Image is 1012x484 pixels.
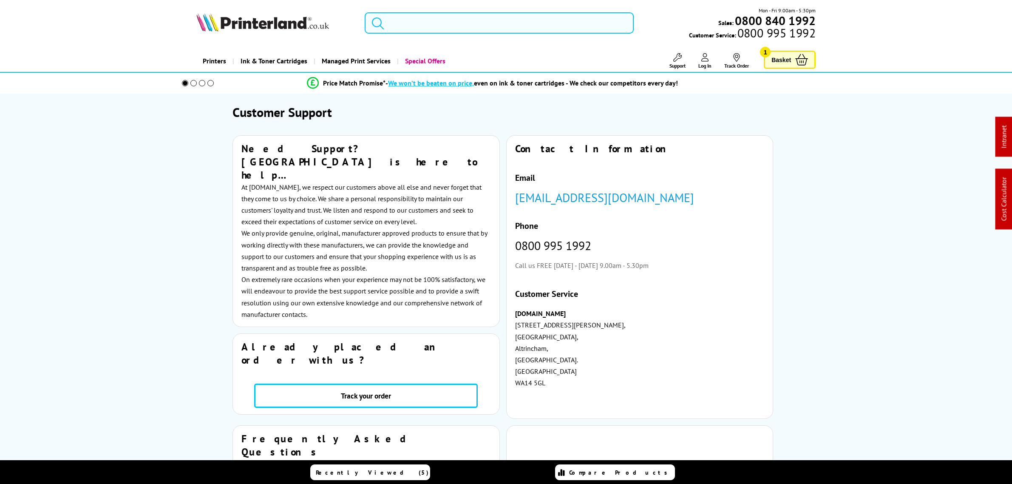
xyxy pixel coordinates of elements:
span: Sales: [718,19,734,27]
h3: Already placed an order with us? [241,340,491,367]
a: Compare Products [555,464,675,480]
span: Recently Viewed (5) [316,469,429,476]
h2: Contact Information [515,142,765,155]
h3: Placing your Order [241,458,491,472]
p: 0800 995 1992 [515,240,765,251]
span: 1 [760,47,771,57]
span: Log In [698,63,712,69]
h2: Frequently Asked Questions [241,432,491,458]
span: Support [669,63,686,69]
a: Printerland Logo [196,13,354,33]
a: Basket 1 [764,51,816,69]
span: Mon - Fri 9:00am - 5:30pm [759,6,816,14]
a: Cost Calculator [1000,177,1008,221]
a: [EMAIL_ADDRESS][DOMAIN_NAME] [515,190,694,205]
p: We only provide genuine, original, manufacturer approved products to ensure that by working direc... [241,228,491,274]
p: On extremely rare occasions when your experience may not be 100% satisfactory, we will endeavour ... [241,274,491,320]
b: 0800 840 1992 [735,13,816,28]
h2: Need Support? [GEOGRAPHIC_DATA] is here to help… [241,142,491,182]
h1: Customer Support [232,104,780,120]
a: Ink & Toner Cartridges [232,50,314,72]
a: Intranet [1000,125,1008,148]
p: [STREET_ADDRESS][PERSON_NAME], [GEOGRAPHIC_DATA], Altrincham, [GEOGRAPHIC_DATA]. [GEOGRAPHIC_DATA... [515,308,765,412]
a: Track Order [724,53,749,69]
h4: Email [515,172,765,183]
a: Special Offers [397,50,452,72]
div: - even on ink & toner cartridges - We check our competitors every day! [386,79,678,87]
li: modal_Promise [170,76,815,91]
span: We won’t be beaten on price, [388,79,474,87]
span: Compare Products [569,469,672,476]
p: Call us FREE [DATE] - [DATE] 9.00am - 5.30pm [515,260,765,271]
span: Ink & Toner Cartridges [241,50,307,72]
span: Basket [771,54,791,65]
a: Printers [196,50,232,72]
p: At [DOMAIN_NAME], we respect our customers above all else and never forget that they come to us b... [241,182,491,228]
a: Recently Viewed (5) [310,464,430,480]
img: Printerland Logo [196,13,329,31]
span: 0800 995 1992 [736,29,816,37]
h4: Phone [515,220,765,231]
a: Support [669,53,686,69]
a: Log In [698,53,712,69]
a: Managed Print Services [314,50,397,72]
a: 0800 840 1992 [734,17,816,25]
strong: [DOMAIN_NAME] [515,309,566,318]
a: Track your order [254,384,477,408]
h4: Customer Service [515,288,765,299]
span: Price Match Promise* [323,79,386,87]
span: Customer Service: [689,29,816,39]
